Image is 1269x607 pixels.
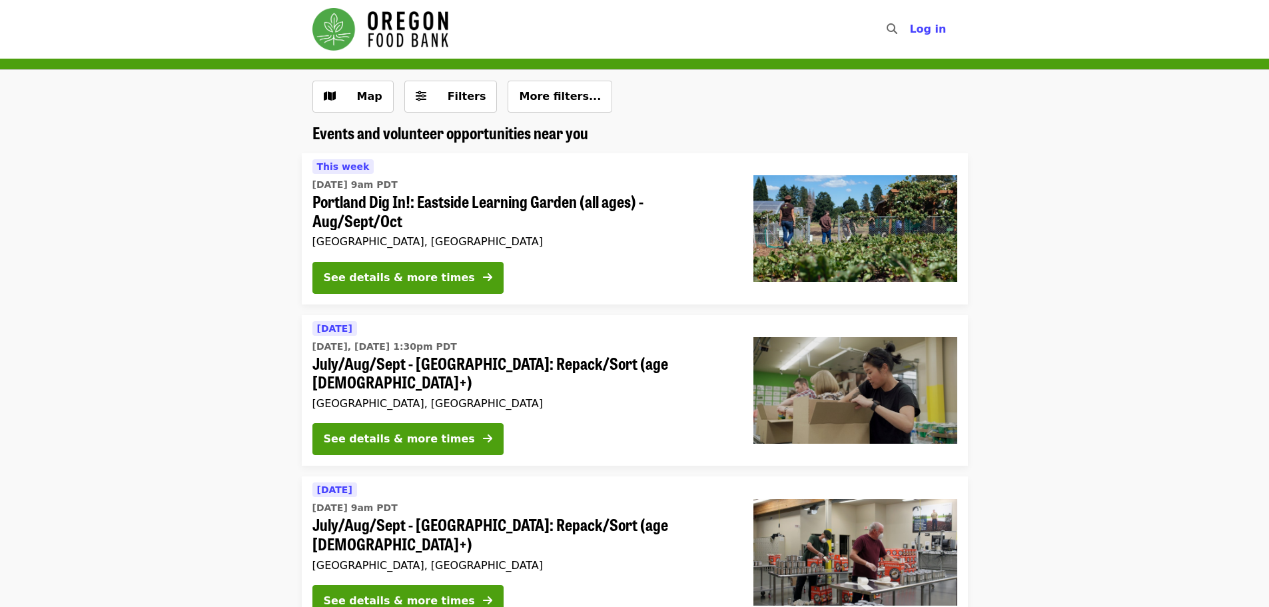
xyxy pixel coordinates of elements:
[404,81,498,113] button: Filters (0 selected)
[317,161,370,172] span: This week
[312,235,732,248] div: [GEOGRAPHIC_DATA], [GEOGRAPHIC_DATA]
[312,559,732,572] div: [GEOGRAPHIC_DATA], [GEOGRAPHIC_DATA]
[483,432,492,445] i: arrow-right icon
[312,81,394,113] button: Show map view
[324,90,336,103] i: map icon
[312,423,504,455] button: See details & more times
[508,81,612,113] button: More filters...
[519,90,601,103] span: More filters...
[483,271,492,284] i: arrow-right icon
[312,8,448,51] img: Oregon Food Bank - Home
[312,121,588,144] span: Events and volunteer opportunities near you
[416,90,426,103] i: sliders-h icon
[312,340,457,354] time: [DATE], [DATE] 1:30pm PDT
[899,16,957,43] button: Log in
[312,397,732,410] div: [GEOGRAPHIC_DATA], [GEOGRAPHIC_DATA]
[753,337,957,444] img: July/Aug/Sept - Portland: Repack/Sort (age 8+) organized by Oregon Food Bank
[312,501,398,515] time: [DATE] 9am PDT
[312,192,732,231] span: Portland Dig In!: Eastside Learning Garden (all ages) - Aug/Sept/Oct
[324,431,475,447] div: See details & more times
[753,499,957,606] img: July/Aug/Sept - Portland: Repack/Sort (age 16+) organized by Oregon Food Bank
[753,175,957,282] img: Portland Dig In!: Eastside Learning Garden (all ages) - Aug/Sept/Oct organized by Oregon Food Bank
[324,270,475,286] div: See details & more times
[302,315,968,466] a: See details for "July/Aug/Sept - Portland: Repack/Sort (age 8+)"
[317,484,352,495] span: [DATE]
[312,262,504,294] button: See details & more times
[312,515,732,554] span: July/Aug/Sept - [GEOGRAPHIC_DATA]: Repack/Sort (age [DEMOGRAPHIC_DATA]+)
[302,153,968,304] a: See details for "Portland Dig In!: Eastside Learning Garden (all ages) - Aug/Sept/Oct"
[905,13,916,45] input: Search
[448,90,486,103] span: Filters
[312,178,398,192] time: [DATE] 9am PDT
[887,23,897,35] i: search icon
[312,354,732,392] span: July/Aug/Sept - [GEOGRAPHIC_DATA]: Repack/Sort (age [DEMOGRAPHIC_DATA]+)
[909,23,946,35] span: Log in
[483,594,492,607] i: arrow-right icon
[357,90,382,103] span: Map
[317,323,352,334] span: [DATE]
